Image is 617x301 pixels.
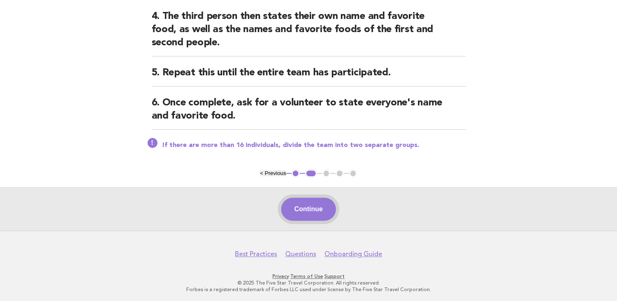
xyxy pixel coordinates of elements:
button: < Previous [260,170,286,176]
a: Onboarding Guide [324,250,382,258]
p: If there are more than 16 individuals, divide the team into two separate groups. [162,141,466,149]
h2: 6. Once complete, ask for a volunteer to state everyone's name and favorite food. [152,96,466,130]
h2: 4. The third person then states their own name and favorite food, as well as the names and favori... [152,10,466,56]
button: 2 [305,169,317,177]
a: Terms of Use [290,273,323,279]
p: Forbes is a registered trademark of Forbes LLC used under license by The Five Star Travel Corpora... [56,286,561,293]
button: 1 [291,169,300,177]
button: Continue [281,198,336,221]
p: © 2025 The Five Star Travel Corporation. All rights reserved. [56,280,561,286]
p: · · [56,273,561,280]
a: Privacy [272,273,289,279]
a: Best Practices [235,250,277,258]
h2: 5. Repeat this until the entire team has participated. [152,66,466,86]
a: Questions [285,250,316,258]
a: Support [324,273,345,279]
